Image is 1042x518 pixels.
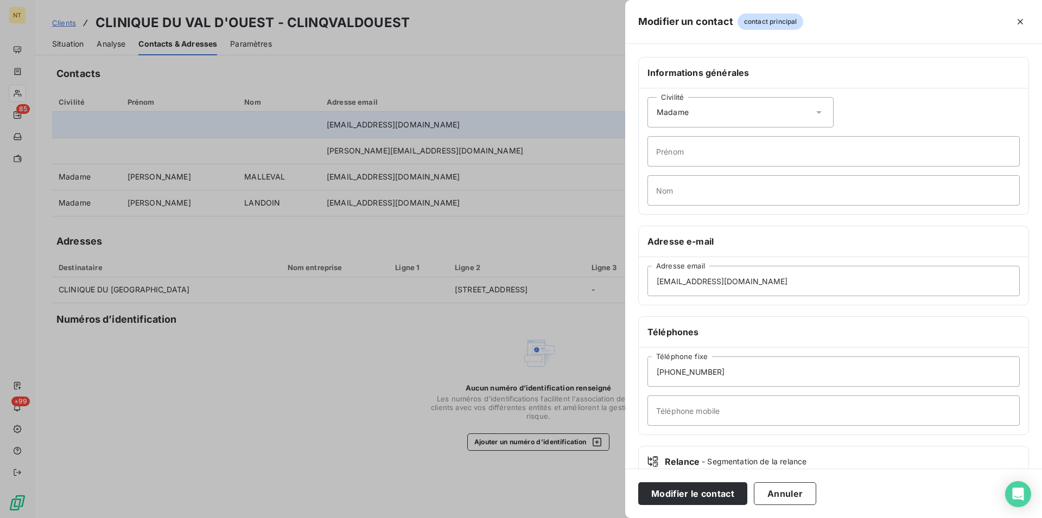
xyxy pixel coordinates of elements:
[638,14,733,29] h5: Modifier un contact
[638,482,747,505] button: Modifier le contact
[647,235,1020,248] h6: Adresse e-mail
[647,66,1020,79] h6: Informations générales
[647,395,1020,426] input: placeholder
[702,456,806,467] span: - Segmentation de la relance
[647,455,1020,468] div: Relance
[647,325,1020,338] h6: Téléphones
[647,175,1020,206] input: placeholder
[754,482,816,505] button: Annuler
[647,136,1020,167] input: placeholder
[657,107,689,118] span: Madame
[1005,481,1031,507] div: Open Intercom Messenger
[738,14,804,30] span: contact principal
[647,356,1020,387] input: placeholder
[647,266,1020,296] input: placeholder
